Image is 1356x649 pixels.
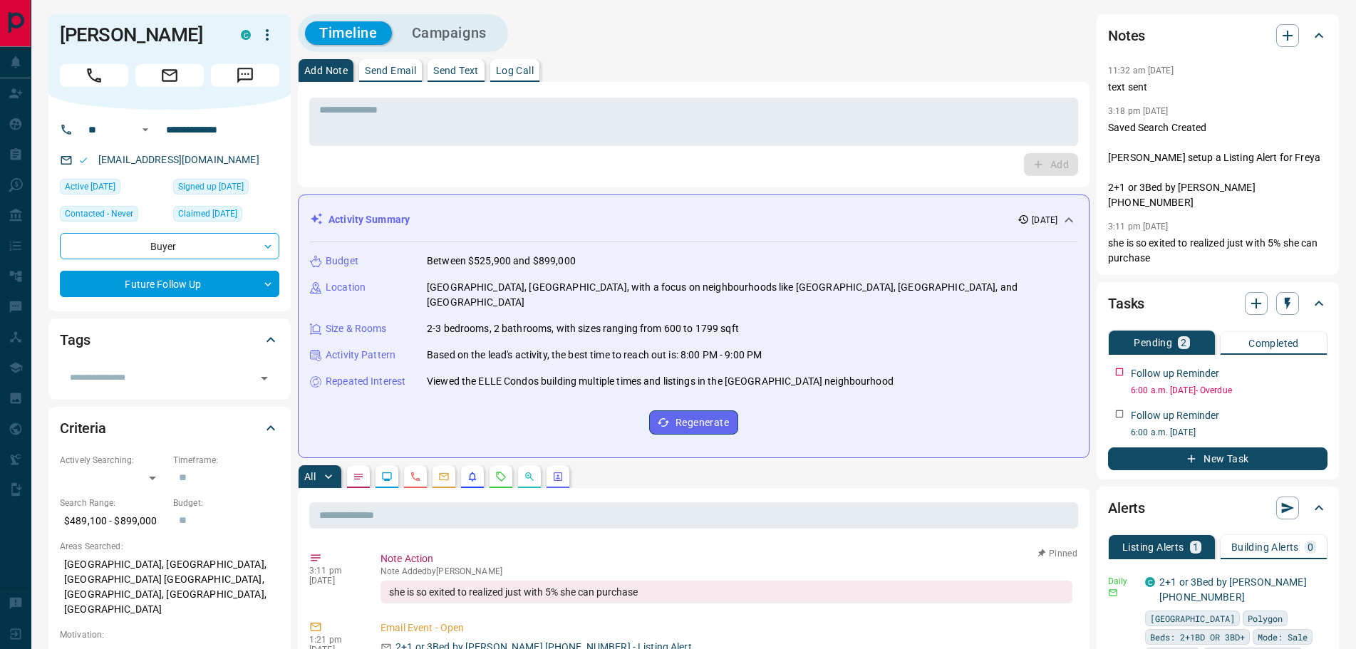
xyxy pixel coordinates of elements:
[60,628,279,641] p: Motivation:
[1108,588,1118,598] svg: Email
[326,254,358,269] p: Budget
[1108,222,1169,232] p: 3:11 pm [DATE]
[304,472,316,482] p: All
[1193,542,1199,552] p: 1
[1134,338,1172,348] p: Pending
[60,24,219,46] h1: [PERSON_NAME]
[309,576,359,586] p: [DATE]
[1108,491,1327,525] div: Alerts
[137,121,154,138] button: Open
[173,179,279,199] div: Sun Sep 12 2021
[1108,497,1145,519] h2: Alerts
[1108,106,1169,116] p: 3:18 pm [DATE]
[60,509,166,533] p: $489,100 - $899,000
[304,66,348,76] p: Add Note
[65,180,115,194] span: Active [DATE]
[1108,19,1327,53] div: Notes
[438,471,450,482] svg: Emails
[254,368,274,388] button: Open
[65,207,133,221] span: Contacted - Never
[649,410,738,435] button: Regenerate
[1108,575,1137,588] p: Daily
[433,66,479,76] p: Send Text
[1131,366,1219,381] p: Follow up Reminder
[381,566,1072,576] p: Note Added by [PERSON_NAME]
[60,411,279,445] div: Criteria
[427,374,894,389] p: Viewed the ELLE Condos building multiple times and listings in the [GEOGRAPHIC_DATA] neighbourhood
[60,417,106,440] h2: Criteria
[60,553,279,621] p: [GEOGRAPHIC_DATA], [GEOGRAPHIC_DATA], [GEOGRAPHIC_DATA] [GEOGRAPHIC_DATA], [GEOGRAPHIC_DATA], [GE...
[60,328,90,351] h2: Tags
[496,66,534,76] p: Log Call
[135,64,204,87] span: Email
[365,66,416,76] p: Send Email
[173,454,279,467] p: Timeframe:
[326,280,366,295] p: Location
[309,635,359,645] p: 1:21 pm
[1248,338,1299,348] p: Completed
[241,30,251,40] div: condos.ca
[1108,24,1145,47] h2: Notes
[381,551,1072,566] p: Note Action
[305,21,392,45] button: Timeline
[60,64,128,87] span: Call
[328,212,410,227] p: Activity Summary
[326,348,395,363] p: Activity Pattern
[1108,80,1327,95] p: text sent
[1037,547,1078,560] button: Pinned
[381,621,1072,635] p: Email Event - Open
[310,207,1077,233] div: Activity Summary[DATE]
[467,471,478,482] svg: Listing Alerts
[1122,542,1184,552] p: Listing Alerts
[427,321,739,336] p: 2-3 bedrooms, 2 bathrooms, with sizes ranging from 600 to 1799 sqft
[1258,630,1308,644] span: Mode: Sale
[1108,236,1327,266] p: she is so exited to realized just with 5% she can purchase
[173,497,279,509] p: Budget:
[173,206,279,226] div: Wed Aug 13 2025
[60,323,279,357] div: Tags
[427,280,1077,310] p: [GEOGRAPHIC_DATA], [GEOGRAPHIC_DATA], with a focus on neighbourhoods like [GEOGRAPHIC_DATA], [GEO...
[178,180,244,194] span: Signed up [DATE]
[381,581,1072,603] div: she is so exited to realized just with 5% she can purchase
[1181,338,1186,348] p: 2
[1131,426,1327,439] p: 6:00 a.m. [DATE]
[1248,611,1283,625] span: Polygon
[326,374,405,389] p: Repeated Interest
[60,271,279,297] div: Future Follow Up
[1150,611,1235,625] span: [GEOGRAPHIC_DATA]
[495,471,507,482] svg: Requests
[1145,577,1155,587] div: condos.ca
[326,321,387,336] p: Size & Rooms
[1150,630,1245,644] span: Beds: 2+1BD OR 3BD+
[78,155,88,165] svg: Email Valid
[178,207,237,221] span: Claimed [DATE]
[60,179,166,199] div: Thu Aug 14 2025
[1308,542,1313,552] p: 0
[427,254,576,269] p: Between $525,900 and $899,000
[410,471,421,482] svg: Calls
[1159,576,1307,603] a: 2+1 or 3Bed by [PERSON_NAME] [PHONE_NUMBER]
[524,471,535,482] svg: Opportunities
[60,540,279,553] p: Areas Searched:
[60,454,166,467] p: Actively Searching:
[309,566,359,576] p: 3:11 pm
[98,154,259,165] a: [EMAIL_ADDRESS][DOMAIN_NAME]
[1131,408,1219,423] p: Follow up Reminder
[60,233,279,259] div: Buyer
[381,471,393,482] svg: Lead Browsing Activity
[427,348,762,363] p: Based on the lead's activity, the best time to reach out is: 8:00 PM - 9:00 PM
[1032,214,1057,227] p: [DATE]
[1108,120,1327,210] p: Saved Search Created [PERSON_NAME] setup a Listing Alert for Freya 2+1 or 3Bed by [PERSON_NAME] [...
[60,497,166,509] p: Search Range:
[1108,66,1174,76] p: 11:32 am [DATE]
[1108,292,1144,315] h2: Tasks
[552,471,564,482] svg: Agent Actions
[211,64,279,87] span: Message
[353,471,364,482] svg: Notes
[398,21,501,45] button: Campaigns
[1108,286,1327,321] div: Tasks
[1131,384,1327,397] p: 6:00 a.m. [DATE] - Overdue
[1231,542,1299,552] p: Building Alerts
[1108,447,1327,470] button: New Task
